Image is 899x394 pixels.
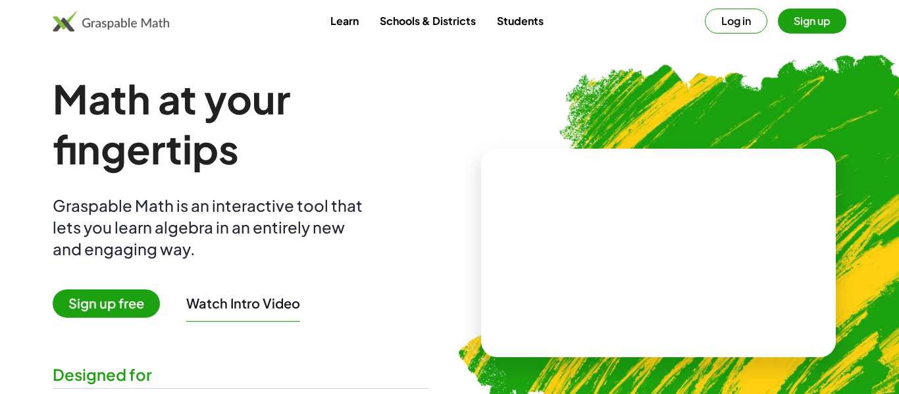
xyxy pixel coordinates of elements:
div: Graspable Math is an interactive tool that lets you learn algebra in an entirely new and engaging... [53,195,369,260]
a: Schools & Districts [369,9,486,33]
h1: Math at your fingertips [53,74,428,174]
button: Watch Intro Video [186,295,300,312]
span: Sign up free [53,289,160,318]
button: Log in [705,9,767,34]
div: Designed for [53,364,428,385]
a: Learn [320,9,369,33]
button: Sign up [778,9,846,34]
video: What is this? This is dynamic math notation. Dynamic math notation plays a central role in how Gr... [560,204,758,303]
a: Students [486,9,554,33]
